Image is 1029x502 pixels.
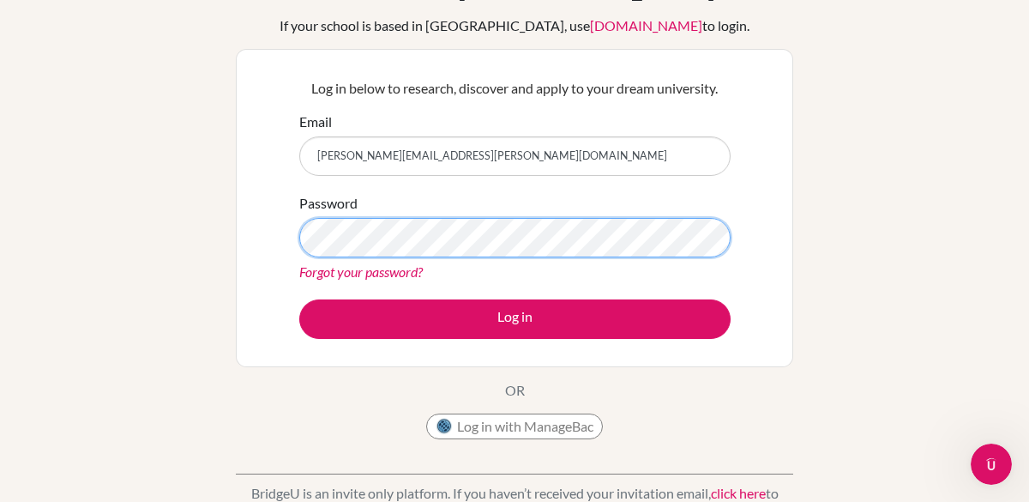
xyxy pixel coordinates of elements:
[299,299,731,339] button: Log in
[299,193,358,214] label: Password
[505,380,525,401] p: OR
[299,263,423,280] a: Forgot your password?
[280,15,749,36] div: If your school is based in [GEOGRAPHIC_DATA], use to login.
[426,414,603,439] button: Log in with ManageBac
[299,78,731,99] p: Log in below to research, discover and apply to your dream university.
[971,444,1012,485] iframe: Intercom live chat
[590,17,702,33] a: [DOMAIN_NAME]
[711,485,766,501] a: click here
[299,112,332,132] label: Email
